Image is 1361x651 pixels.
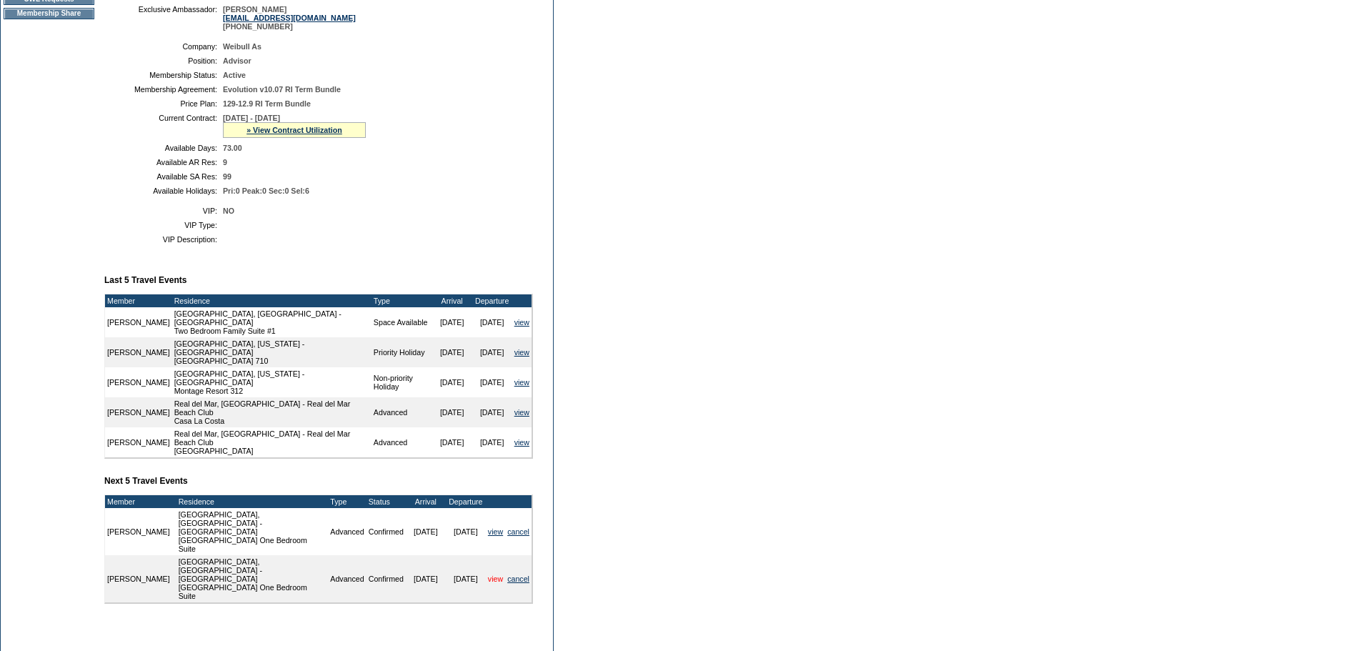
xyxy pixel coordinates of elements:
[110,42,217,51] td: Company:
[176,495,329,508] td: Residence
[507,527,529,536] a: cancel
[446,508,486,555] td: [DATE]
[367,555,406,602] td: Confirmed
[172,294,372,307] td: Residence
[432,397,472,427] td: [DATE]
[406,555,446,602] td: [DATE]
[472,427,512,457] td: [DATE]
[514,348,529,357] a: view
[105,367,172,397] td: [PERSON_NAME]
[110,207,217,215] td: VIP:
[110,221,217,229] td: VIP Type:
[514,318,529,327] a: view
[223,71,246,79] span: Active
[223,172,231,181] span: 99
[105,307,172,337] td: [PERSON_NAME]
[372,397,432,427] td: Advanced
[223,14,356,22] a: [EMAIL_ADDRESS][DOMAIN_NAME]
[432,427,472,457] td: [DATE]
[432,337,472,367] td: [DATE]
[110,71,217,79] td: Membership Status:
[105,508,172,555] td: [PERSON_NAME]
[472,367,512,397] td: [DATE]
[110,172,217,181] td: Available SA Res:
[223,114,280,122] span: [DATE] - [DATE]
[372,367,432,397] td: Non-priority Holiday
[223,158,227,167] span: 9
[472,307,512,337] td: [DATE]
[223,207,234,215] span: NO
[110,5,217,31] td: Exclusive Ambassador:
[105,495,172,508] td: Member
[105,294,172,307] td: Member
[110,85,217,94] td: Membership Agreement:
[223,85,341,94] span: Evolution v10.07 RI Term Bundle
[507,575,529,583] a: cancel
[472,337,512,367] td: [DATE]
[110,187,217,195] td: Available Holidays:
[105,427,172,457] td: [PERSON_NAME]
[172,337,372,367] td: [GEOGRAPHIC_DATA], [US_STATE] - [GEOGRAPHIC_DATA] [GEOGRAPHIC_DATA] 710
[223,187,309,195] span: Pri:0 Peak:0 Sec:0 Sel:6
[514,438,529,447] a: view
[372,427,432,457] td: Advanced
[372,307,432,337] td: Space Available
[110,56,217,65] td: Position:
[514,408,529,417] a: view
[172,307,372,337] td: [GEOGRAPHIC_DATA], [GEOGRAPHIC_DATA] - [GEOGRAPHIC_DATA] Two Bedroom Family Suite #1
[110,99,217,108] td: Price Plan:
[432,294,472,307] td: Arrival
[110,144,217,152] td: Available Days:
[172,367,372,397] td: [GEOGRAPHIC_DATA], [US_STATE] - [GEOGRAPHIC_DATA] Montage Resort 312
[223,144,242,152] span: 73.00
[176,555,329,602] td: [GEOGRAPHIC_DATA], [GEOGRAPHIC_DATA] - [GEOGRAPHIC_DATA] [GEOGRAPHIC_DATA] One Bedroom Suite
[105,397,172,427] td: [PERSON_NAME]
[223,42,261,51] span: Weibull As
[488,575,503,583] a: view
[110,158,217,167] td: Available AR Res:
[328,508,366,555] td: Advanced
[105,337,172,367] td: [PERSON_NAME]
[223,56,251,65] span: Advisor
[432,307,472,337] td: [DATE]
[367,495,406,508] td: Status
[406,495,446,508] td: Arrival
[446,555,486,602] td: [DATE]
[514,378,529,387] a: view
[372,294,432,307] td: Type
[488,527,503,536] a: view
[110,114,217,138] td: Current Contract:
[432,367,472,397] td: [DATE]
[104,275,186,285] b: Last 5 Travel Events
[406,508,446,555] td: [DATE]
[328,555,366,602] td: Advanced
[223,99,311,108] span: 129-12.9 RI Term Bundle
[472,397,512,427] td: [DATE]
[372,337,432,367] td: Priority Holiday
[104,476,188,486] b: Next 5 Travel Events
[367,508,406,555] td: Confirmed
[176,508,329,555] td: [GEOGRAPHIC_DATA], [GEOGRAPHIC_DATA] - [GEOGRAPHIC_DATA] [GEOGRAPHIC_DATA] One Bedroom Suite
[172,427,372,457] td: Real del Mar, [GEOGRAPHIC_DATA] - Real del Mar Beach Club [GEOGRAPHIC_DATA]
[223,5,356,31] span: [PERSON_NAME] [PHONE_NUMBER]
[472,294,512,307] td: Departure
[110,235,217,244] td: VIP Description:
[446,495,486,508] td: Departure
[105,555,172,602] td: [PERSON_NAME]
[172,397,372,427] td: Real del Mar, [GEOGRAPHIC_DATA] - Real del Mar Beach Club Casa La Costa
[246,126,342,134] a: » View Contract Utilization
[328,495,366,508] td: Type
[4,8,94,19] td: Membership Share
